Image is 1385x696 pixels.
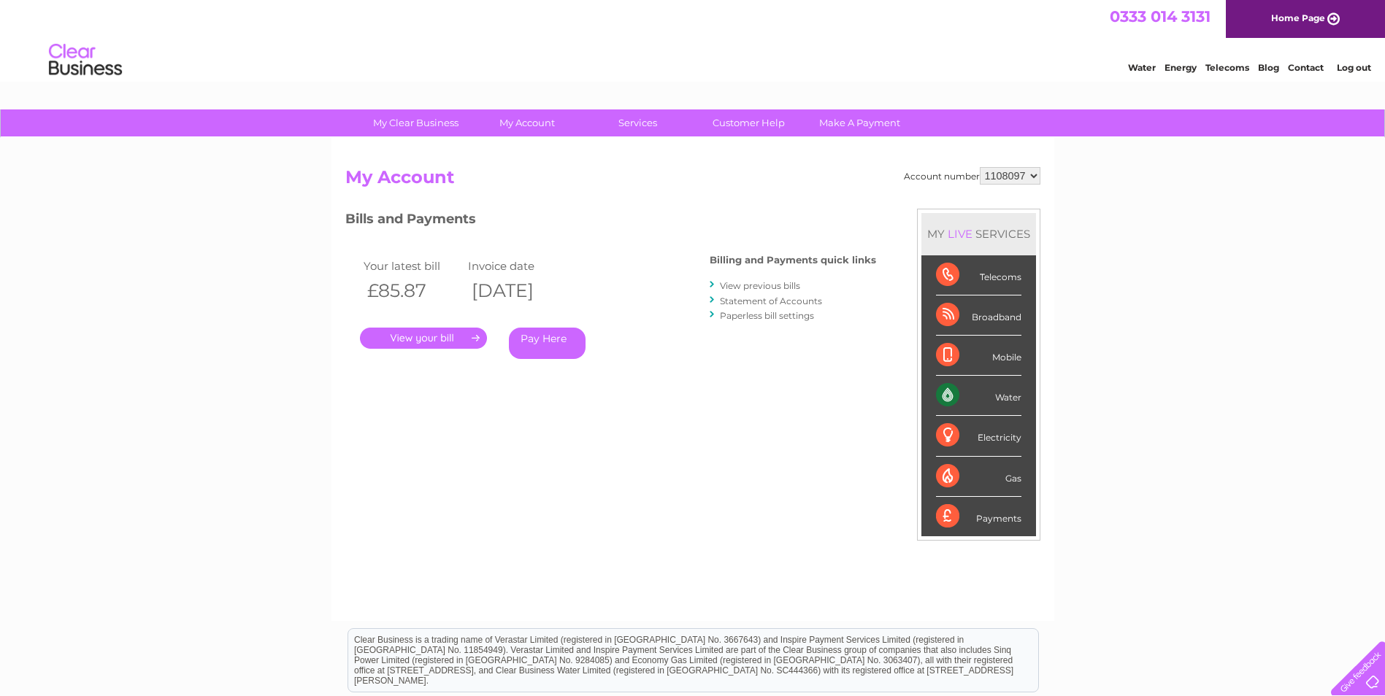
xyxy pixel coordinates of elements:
[1165,62,1197,73] a: Energy
[345,167,1040,195] h2: My Account
[904,167,1040,185] div: Account number
[720,280,800,291] a: View previous bills
[578,109,698,136] a: Services
[467,109,587,136] a: My Account
[936,457,1021,497] div: Gas
[360,256,465,276] td: Your latest bill
[945,227,975,241] div: LIVE
[356,109,476,136] a: My Clear Business
[1110,7,1211,26] a: 0333 014 3131
[48,38,123,82] img: logo.png
[1337,62,1371,73] a: Log out
[710,255,876,266] h4: Billing and Payments quick links
[936,295,1021,336] div: Broadband
[345,209,876,234] h3: Bills and Payments
[360,328,487,349] a: .
[936,416,1021,456] div: Electricity
[921,213,1036,255] div: MY SERVICES
[360,276,465,306] th: £85.87
[936,376,1021,416] div: Water
[936,336,1021,376] div: Mobile
[464,276,569,306] th: [DATE]
[720,295,822,306] a: Statement of Accounts
[1258,62,1279,73] a: Blog
[1128,62,1156,73] a: Water
[509,328,586,359] a: Pay Here
[1288,62,1324,73] a: Contact
[936,255,1021,295] div: Telecoms
[720,310,814,321] a: Paperless bill settings
[464,256,569,276] td: Invoice date
[799,109,920,136] a: Make A Payment
[688,109,809,136] a: Customer Help
[348,8,1038,71] div: Clear Business is a trading name of Verastar Limited (registered in [GEOGRAPHIC_DATA] No. 3667643...
[936,497,1021,536] div: Payments
[1205,62,1249,73] a: Telecoms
